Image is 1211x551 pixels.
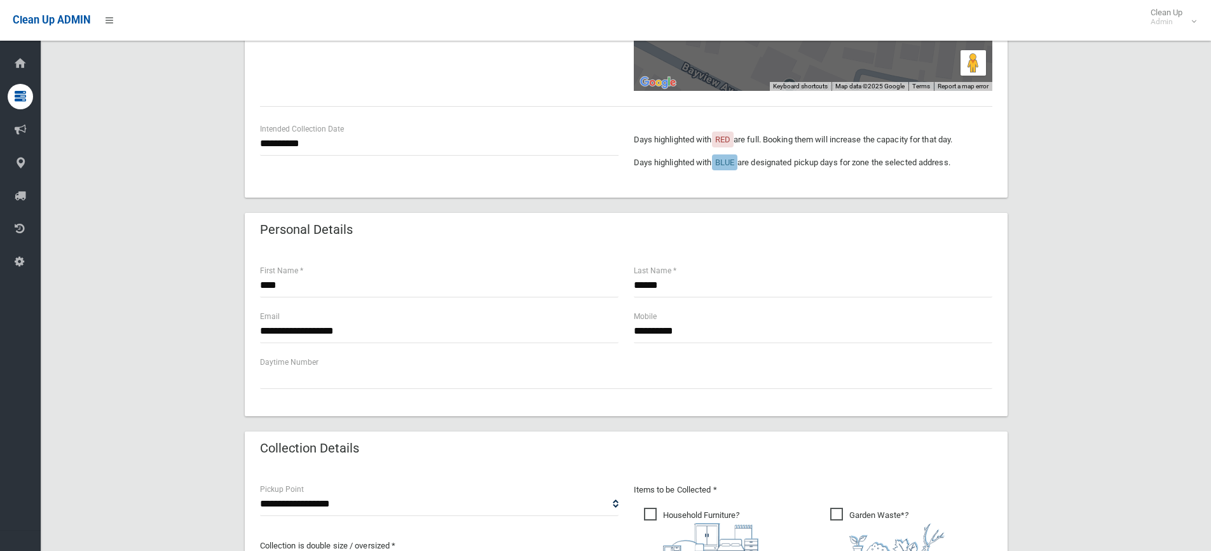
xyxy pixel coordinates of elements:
[912,83,930,90] a: Terms (opens in new tab)
[715,158,734,167] span: BLUE
[773,82,828,91] button: Keyboard shortcuts
[835,83,905,90] span: Map data ©2025 Google
[1151,17,1182,27] small: Admin
[245,436,374,461] header: Collection Details
[637,74,679,91] a: Open this area in Google Maps (opens a new window)
[13,14,90,26] span: Clean Up ADMIN
[634,482,992,498] p: Items to be Collected *
[715,135,730,144] span: RED
[245,217,368,242] header: Personal Details
[938,83,989,90] a: Report a map error
[637,74,679,91] img: Google
[1144,8,1195,27] span: Clean Up
[634,132,992,147] p: Days highlighted with are full. Booking them will increase the capacity for that day.
[634,155,992,170] p: Days highlighted with are designated pickup days for zone the selected address.
[961,50,986,76] button: Drag Pegman onto the map to open Street View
